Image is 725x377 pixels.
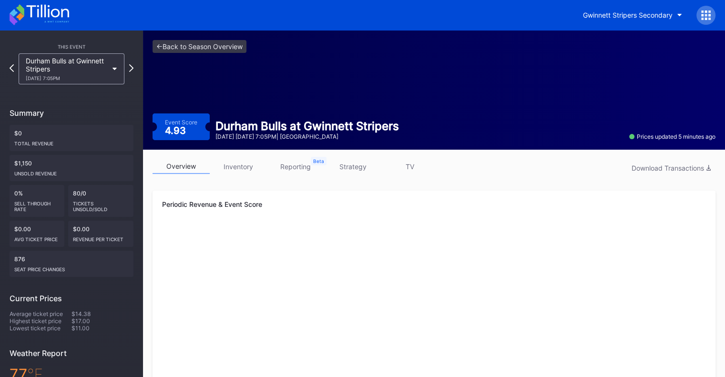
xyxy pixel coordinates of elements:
[14,263,129,272] div: seat price changes
[583,11,673,19] div: Gwinnett Stripers Secondary
[71,310,133,317] div: $14.38
[10,108,133,118] div: Summary
[153,159,210,174] a: overview
[165,126,188,135] div: 4.93
[165,119,197,126] div: Event Score
[73,233,129,242] div: Revenue per ticket
[210,159,267,174] a: inventory
[73,197,129,212] div: Tickets Unsold/Sold
[10,294,133,303] div: Current Prices
[26,75,108,81] div: [DATE] 7:05PM
[629,133,715,140] div: Prices updated 5 minutes ago
[10,251,133,277] div: 876
[632,164,711,172] div: Download Transactions
[71,325,133,332] div: $11.00
[162,225,705,320] svg: Chart title
[14,167,129,176] div: Unsold Revenue
[68,221,134,247] div: $0.00
[68,185,134,217] div: 80/0
[26,57,108,81] div: Durham Bulls at Gwinnett Stripers
[576,6,689,24] button: Gwinnett Stripers Secondary
[324,159,381,174] a: strategy
[10,317,71,325] div: Highest ticket price
[10,44,133,50] div: This Event
[10,221,64,247] div: $0.00
[10,125,133,151] div: $0
[71,317,133,325] div: $17.00
[162,200,706,208] div: Periodic Revenue & Event Score
[153,40,246,53] a: <-Back to Season Overview
[10,310,71,317] div: Average ticket price
[10,185,64,217] div: 0%
[627,162,715,174] button: Download Transactions
[10,325,71,332] div: Lowest ticket price
[215,133,399,140] div: [DATE] [DATE] 7:05PM | [GEOGRAPHIC_DATA]
[215,119,399,133] div: Durham Bulls at Gwinnett Stripers
[10,348,133,358] div: Weather Report
[10,155,133,181] div: $1,150
[381,159,439,174] a: TV
[14,233,60,242] div: Avg ticket price
[267,159,324,174] a: reporting
[14,137,129,146] div: Total Revenue
[14,197,60,212] div: Sell Through Rate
